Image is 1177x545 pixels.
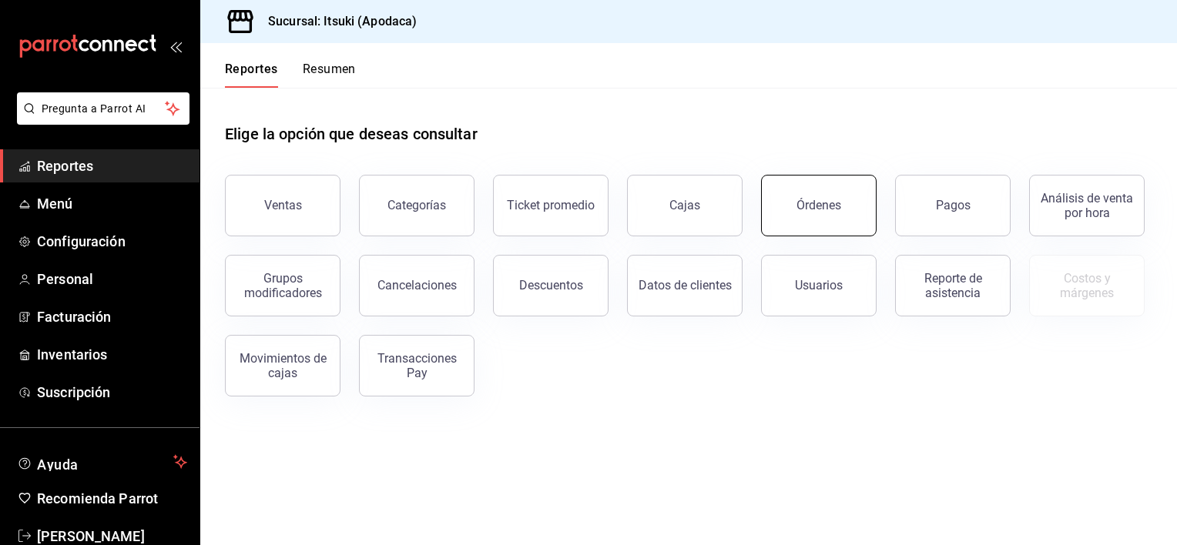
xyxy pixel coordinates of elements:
[761,175,877,236] button: Órdenes
[1029,175,1145,236] button: Análisis de venta por hora
[225,62,278,77] font: Reportes
[639,278,732,293] div: Datos de clientes
[895,175,1011,236] button: Pagos
[359,255,474,316] button: Cancelaciones
[37,271,93,287] font: Personal
[359,175,474,236] button: Categorías
[37,233,126,249] font: Configuración
[37,453,167,471] span: Ayuda
[37,384,110,400] font: Suscripción
[493,175,609,236] button: Ticket promedio
[225,62,356,88] div: Pestañas de navegación
[37,196,73,212] font: Menú
[895,255,1011,316] button: Reporte de asistencia
[37,158,93,174] font: Reportes
[795,278,843,293] div: Usuarios
[507,198,595,212] div: Ticket promedio
[1039,271,1135,300] div: Costos y márgenes
[627,175,743,236] a: Cajas
[627,255,743,316] button: Datos de clientes
[11,112,189,128] a: Pregunta a Parrot AI
[669,196,701,215] div: Cajas
[369,351,464,380] div: Transacciones Pay
[42,101,166,117] span: Pregunta a Parrot AI
[256,12,417,31] h3: Sucursal: Itsuki (Apodaca)
[761,255,877,316] button: Usuarios
[37,490,158,507] font: Recomienda Parrot
[37,309,111,325] font: Facturación
[303,62,356,88] button: Resumen
[936,198,971,212] div: Pagos
[235,351,330,380] div: Movimientos de cajas
[37,528,145,544] font: [PERSON_NAME]
[235,271,330,300] div: Grupos modificadores
[359,335,474,396] button: Transacciones Pay
[225,175,340,236] button: Ventas
[17,92,189,125] button: Pregunta a Parrot AI
[519,278,583,293] div: Descuentos
[905,271,1001,300] div: Reporte de asistencia
[1039,191,1135,220] div: Análisis de venta por hora
[225,122,478,145] h1: Elige la opción que deseas consultar
[1029,255,1145,316] button: Contrata inventarios para ver este reporte
[37,346,107,363] font: Inventarios
[264,198,302,212] div: Ventas
[225,335,340,396] button: Movimientos de cajas
[225,255,340,316] button: Grupos modificadores
[493,255,609,316] button: Descuentos
[796,198,841,212] div: Órdenes
[377,278,457,293] div: Cancelaciones
[169,40,182,52] button: open_drawer_menu
[387,198,446,212] div: Categorías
